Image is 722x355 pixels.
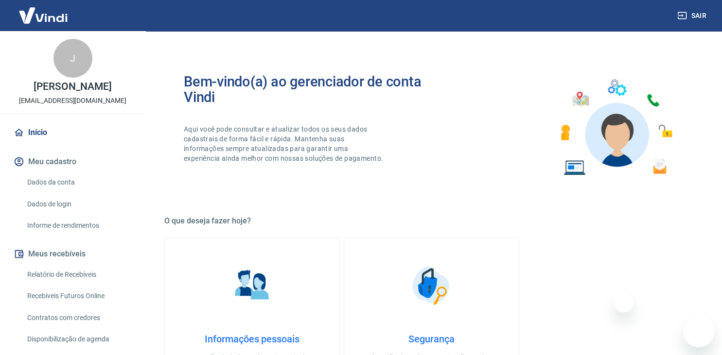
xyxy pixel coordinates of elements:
[614,293,633,312] iframe: Fechar mensagem
[23,286,134,306] a: Recebíveis Futuros Online
[23,308,134,328] a: Contratos com credores
[23,194,134,214] a: Dados de login
[407,261,456,310] img: Segurança
[23,329,134,349] a: Disponibilização de agenda
[683,316,714,347] iframe: Botão para abrir a janela de mensagens
[184,124,385,163] p: Aqui você pode consultar e atualizar todos os seus dados cadastrais de forma fácil e rápida. Mant...
[53,39,92,78] div: J
[23,172,134,192] a: Dados da conta
[675,7,710,25] button: Sair
[12,151,134,172] button: Meu cadastro
[228,261,277,310] img: Informações pessoais
[360,333,503,345] h4: Segurança
[34,82,111,92] p: [PERSON_NAME]
[184,74,432,105] h2: Bem-vindo(a) ao gerenciador de conta Vindi
[164,216,699,226] h5: O que deseja fazer hoje?
[23,216,134,236] a: Informe de rendimentos
[180,333,324,345] h4: Informações pessoais
[23,265,134,285] a: Relatório de Recebíveis
[19,96,126,106] p: [EMAIL_ADDRESS][DOMAIN_NAME]
[552,74,679,181] img: Imagem de um avatar masculino com diversos icones exemplificando as funcionalidades do gerenciado...
[12,122,134,143] a: Início
[12,243,134,265] button: Meus recebíveis
[12,0,75,30] img: Vindi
